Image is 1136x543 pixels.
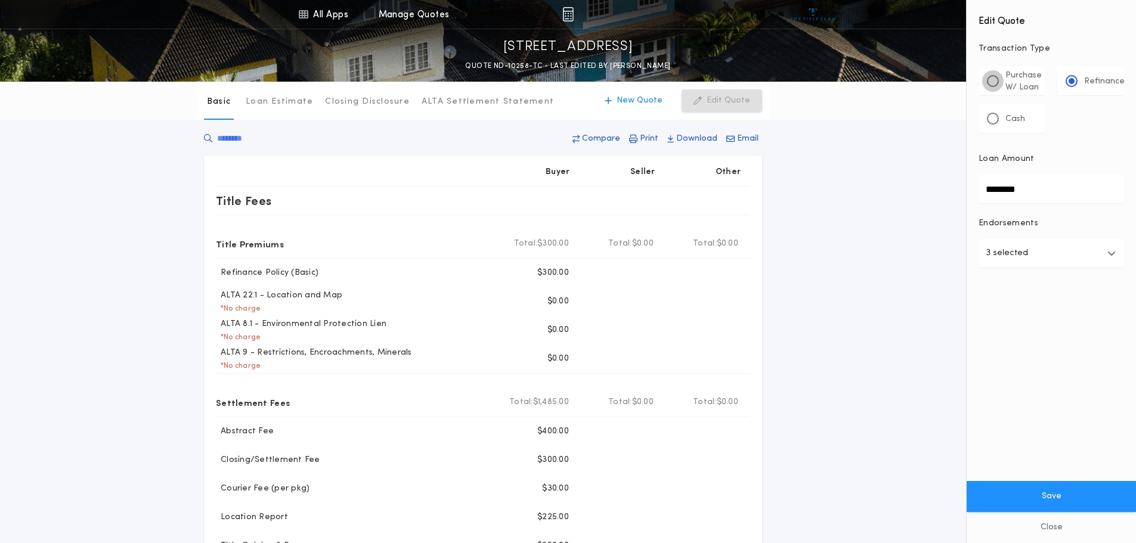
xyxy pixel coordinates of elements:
[608,396,632,408] b: Total:
[626,128,662,150] button: Print
[216,267,318,279] p: Refinance Policy (Basic)
[979,153,1035,165] p: Loan Amount
[537,454,569,466] p: $300.00
[723,128,762,150] button: Email
[682,89,762,112] button: Edit Quote
[216,393,290,412] p: Settlement Fees
[737,133,759,145] p: Email
[593,89,674,112] button: New Quote
[967,512,1136,543] button: Close
[693,238,717,250] b: Total:
[716,166,741,178] p: Other
[979,239,1124,268] button: 3 selected
[547,296,569,308] p: $0.00
[632,238,654,250] span: $0.00
[693,396,717,408] b: Total:
[503,38,633,57] p: [STREET_ADDRESS]
[422,96,554,108] p: ALTA Settlement Statement
[533,396,569,408] span: $1,485.00
[791,8,835,20] img: vs-icon
[979,7,1124,29] h4: Edit Quote
[717,396,738,408] span: $0.00
[216,347,412,359] p: ALTA 9 - Restrictions, Encroachments, Minerals
[514,238,538,250] b: Total:
[216,290,342,302] p: ALTA 22.1 - Location and Map
[717,238,738,250] span: $0.00
[640,133,658,145] p: Print
[547,353,569,365] p: $0.00
[546,166,569,178] p: Buyer
[967,481,1136,512] button: Save
[216,483,309,495] p: Courier Fee (per pkg)
[608,238,632,250] b: Total:
[216,426,274,437] p: Abstract Fee
[216,191,272,210] p: Title Fees
[537,238,569,250] span: $300.00
[1084,76,1125,88] p: Refinance
[509,396,533,408] b: Total:
[537,426,569,437] p: $400.00
[246,96,313,108] p: Loan Estimate
[979,43,1124,55] p: Transaction Type
[216,361,261,371] p: * No charge
[216,511,288,523] p: Location Report
[979,175,1124,203] input: Loan Amount
[676,133,717,145] p: Download
[582,133,620,145] p: Compare
[1005,70,1042,94] p: Purchase W/ Loan
[979,218,1124,229] p: Endorsements
[216,333,261,342] p: * No charge
[617,95,663,107] p: New Quote
[325,96,410,108] p: Closing Disclosure
[216,234,284,253] p: Title Premiums
[664,128,721,150] button: Download
[465,60,670,72] p: QUOTE ND-10258-TC - LAST EDITED BY [PERSON_NAME]
[632,396,654,408] span: $0.00
[216,454,320,466] p: Closing/Settlement Fee
[537,511,569,523] p: $225.00
[569,128,624,150] button: Compare
[547,324,569,336] p: $0.00
[562,7,574,21] img: img
[986,246,1028,260] p: 3 selected
[537,267,569,279] p: $300.00
[216,304,261,314] p: * No charge
[707,95,750,107] p: Edit Quote
[207,96,231,108] p: Basic
[630,166,655,178] p: Seller
[1005,113,1025,125] p: Cash
[216,318,386,330] p: ALTA 8.1 - Environmental Protection Lien
[542,483,569,495] p: $30.00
